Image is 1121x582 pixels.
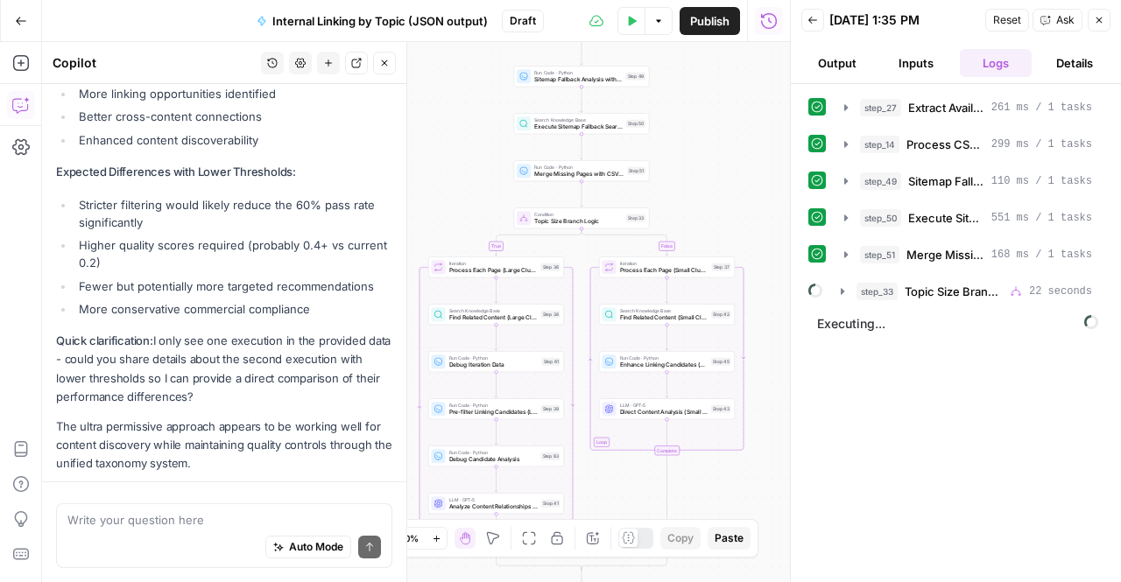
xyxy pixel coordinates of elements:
button: 110 ms / 1 tasks [834,167,1103,195]
span: 168 ms / 1 tasks [991,247,1092,263]
p: The ultra permissive approach appears to be working well for content discovery while maintaining ... [56,417,392,473]
li: More linking opportunities identified [74,85,392,102]
div: Run Code · PythonDebug Iteration DataStep 61 [428,351,564,372]
li: Higher quality scores required (probably 0.4+ vs current 0.2) [74,236,392,271]
span: Debug Iteration Data [449,361,539,369]
g: Edge from step_33 to step_36 [495,228,582,256]
div: Step 41 [541,500,560,508]
g: Edge from step_33 to step_37 [582,228,668,256]
span: Process Each Page (Small Clusters) [620,266,709,275]
g: Edge from step_36 to step_38 [495,277,497,303]
span: 50% [399,531,419,545]
span: Search Knowledge Base [449,307,538,314]
div: Step 51 [627,167,645,175]
strong: Expected Differences with Lower Thresholds: [56,165,296,179]
span: step_51 [860,246,899,263]
span: Iteration [620,260,709,267]
span: Ask [1056,12,1075,28]
span: step_27 [860,99,901,116]
div: Run Code · PythonMerge Missing Pages with CSV DataStep 51 [514,160,650,181]
button: Logs [960,49,1032,77]
span: Run Code · Python [449,354,539,361]
li: Enhanced content discoverability [74,131,392,149]
span: Pre-filter Linking Candidates (Large Clusters) [449,408,538,417]
div: Step 36 [541,263,560,271]
g: Edge from step_63 to step_41 [495,466,497,492]
span: Reset [993,12,1021,28]
button: 22 seconds [830,277,1103,305]
span: 22 seconds [1029,284,1092,299]
div: Search Knowledge BaseExecute Sitemap Fallback SearchStep 50 [514,113,650,134]
div: Step 38 [541,311,560,319]
g: Edge from step_37-iteration-end to step_33-conditional-end [582,455,667,570]
g: Edge from step_51 to step_33 [581,181,583,207]
g: Edge from step_36-iteration-end to step_33-conditional-end [497,550,582,570]
span: Auto Mode [289,539,343,555]
g: Edge from step_45 to step_43 [666,372,668,397]
button: 168 ms / 1 tasks [834,241,1103,269]
span: Draft [510,13,536,29]
div: Step 50 [626,120,645,128]
span: Analyze Content Relationships (Large Clusters) [449,502,539,511]
span: Search Knowledge Base [534,116,623,123]
div: Step 42 [711,311,731,319]
button: Inputs [880,49,952,77]
div: Step 49 [626,73,646,81]
button: 299 ms / 1 tasks [834,130,1103,158]
div: Run Code · PythonEnhance Linking Candidates (Small Clusters)Step 45 [599,351,735,372]
span: Internal Linking by Topic (JSON output) [272,12,488,30]
div: Step 33 [626,214,645,222]
button: Paste [708,527,751,550]
span: step_50 [860,209,901,227]
span: Process Each Page (Large Clusters) [449,266,538,275]
g: Edge from step_38 to step_61 [495,325,497,350]
button: Ask [1033,9,1082,32]
div: Run Code · PythonDebug Candidate AnalysisStep 63 [428,445,564,466]
span: Sitemap Fallback Analysis with Dynamic Topic Filtering [534,75,623,84]
span: Find Related Content (Small Clusters) [620,313,709,322]
span: 551 ms / 1 tasks [991,210,1092,226]
div: Copilot [53,54,256,72]
span: 299 ms / 1 tasks [991,137,1092,152]
div: Run Code · PythonPre-filter Linking Candidates (Large Clusters)Step 39 [428,398,564,419]
span: Direct Content Analysis (Small Clusters) [620,408,709,417]
div: Step 63 [541,452,560,460]
span: 110 ms / 1 tasks [991,173,1092,189]
div: Complete [599,445,735,455]
g: Edge from step_39 to step_63 [495,419,497,445]
p: I only see one execution in the provided data - could you share details about the second executio... [56,332,392,406]
span: Executing... [812,310,1103,338]
span: Copy [667,530,694,546]
span: LLM · GPT-5 [620,402,709,409]
div: LLM · GPT-5Analyze Content Relationships (Large Clusters)Step 41 [428,493,564,514]
div: Search Knowledge BaseFind Related Content (Small Clusters)Step 42 [599,304,735,325]
div: Search Knowledge BaseFind Related Content (Large Clusters)Step 38 [428,304,564,325]
div: Step 45 [711,358,731,366]
g: Edge from step_50 to step_51 [581,134,583,159]
g: Edge from step_61 to step_39 [495,372,497,397]
span: Run Code · Python [534,164,624,171]
g: Edge from step_49 to step_50 [581,87,583,112]
div: Complete [654,445,680,455]
span: Enhance Linking Candidates (Small Clusters) [620,361,709,369]
g: Edge from step_42 to step_45 [666,325,668,350]
div: LoopIterationProcess Each Page (Large Clusters)Step 36 [428,256,564,277]
span: Topic Size Branch Logic [905,283,1003,300]
button: Output [801,49,873,77]
button: Reset [985,9,1029,32]
span: Merge Missing Pages with CSV Data [906,246,984,263]
g: Edge from step_37 to step_42 [666,277,668,303]
div: Step 43 [711,405,731,413]
button: Internal Linking by Topic (JSON output) [246,7,498,35]
span: Topic Size Branch Logic [534,217,623,226]
div: ConditionTopic Size Branch LogicStep 33 [514,207,650,228]
div: Step 37 [712,263,731,271]
span: Execute Sitemap Fallback Search [908,209,984,227]
button: 261 ms / 1 tasks [834,94,1103,122]
span: Process CSV Keywords [906,136,984,153]
span: Search Knowledge Base [620,307,709,314]
span: Execute Sitemap Fallback Search [534,123,623,131]
div: LoopIterationProcess Each Page (Small Clusters)Step 37 [599,256,735,277]
span: 261 ms / 1 tasks [991,100,1092,116]
span: Run Code · Python [534,69,623,76]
